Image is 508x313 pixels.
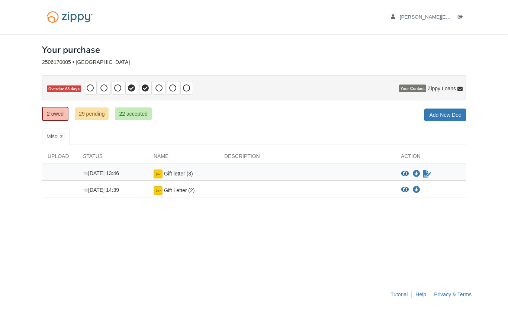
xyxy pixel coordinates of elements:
[219,152,395,164] div: Description
[47,85,81,93] span: Overdue 68 days
[413,171,420,177] a: Download Gift letter (3)
[42,45,100,55] h1: Your purchase
[428,85,456,92] span: Zippy Loans
[424,109,466,121] a: Add New Doc
[164,187,194,193] span: Gift Letter (2)
[401,170,409,178] button: View Gift letter (3)
[77,152,148,164] div: Status
[42,107,68,121] a: 2 owed
[395,152,466,164] div: Action
[458,14,466,22] a: Log out
[42,7,97,26] img: Logo
[42,59,466,65] div: 2506170005 • [GEOGRAPHIC_DATA]
[434,291,472,297] a: Privacy & Terms
[154,186,163,195] img: esign
[148,152,219,164] div: Name
[83,187,119,193] span: [DATE] 14:39
[154,170,163,178] img: Ready for you to esign
[57,133,66,141] span: 2
[390,291,408,297] a: Tutorial
[422,170,432,178] a: Sign Form
[83,170,119,176] span: [DATE] 13:46
[399,85,426,92] span: Your Contact
[75,107,109,120] a: 29 pending
[42,152,77,164] div: Upload
[164,171,193,177] span: Gift letter (3)
[413,187,420,193] a: Download Gift Letter (2)
[42,129,70,145] a: Misc
[115,107,151,120] a: 22 accepted
[401,186,409,194] button: View Gift Letter (2)
[415,291,426,297] a: Help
